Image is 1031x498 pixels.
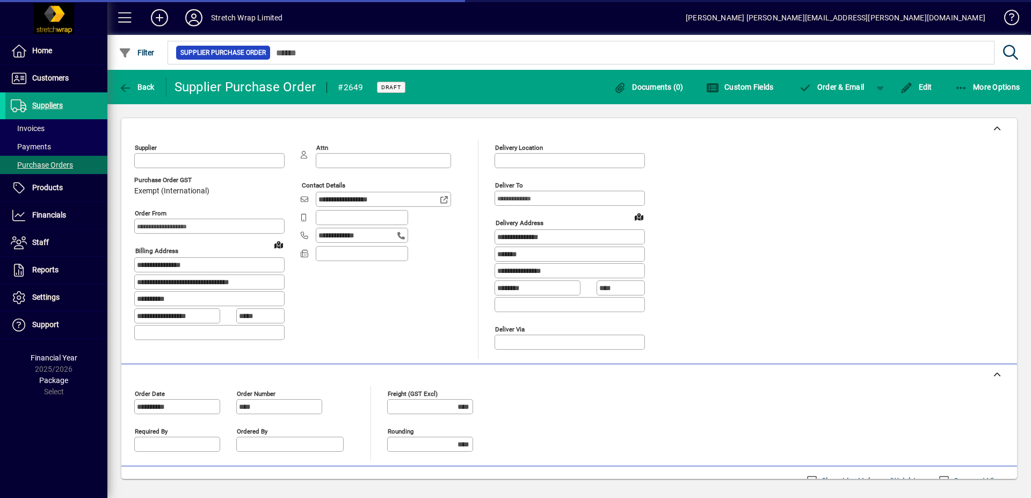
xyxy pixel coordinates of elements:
[5,284,107,311] a: Settings
[135,389,165,397] mat-label: Order date
[32,46,52,55] span: Home
[211,9,283,26] div: Stretch Wrap Limited
[5,38,107,64] a: Home
[495,144,543,151] mat-label: Delivery Location
[11,142,51,151] span: Payments
[116,77,157,97] button: Back
[819,475,920,486] label: Show Line Volumes/Weights
[134,187,209,196] span: Exempt (International)
[5,312,107,338] a: Support
[135,144,157,151] mat-label: Supplier
[237,427,267,435] mat-label: Ordered by
[798,83,864,91] span: Order & Email
[900,83,932,91] span: Edit
[119,48,155,57] span: Filter
[180,47,266,58] span: Supplier Purchase Order
[32,74,69,82] span: Customers
[703,77,776,97] button: Custom Fields
[5,138,107,156] a: Payments
[388,389,438,397] mat-label: Freight (GST excl)
[142,8,177,27] button: Add
[381,84,401,91] span: Draft
[32,238,49,247] span: Staff
[614,83,684,91] span: Documents (0)
[175,78,316,96] div: Supplier Purchase Order
[177,8,211,27] button: Profile
[39,376,68,385] span: Package
[237,389,275,397] mat-label: Order number
[119,83,155,91] span: Back
[134,177,209,184] span: Purchase Order GST
[5,119,107,138] a: Invoices
[270,236,287,253] a: View on map
[32,211,66,219] span: Financials
[5,156,107,174] a: Purchase Orders
[338,79,363,96] div: #2649
[11,161,73,169] span: Purchase Orders
[686,9,985,26] div: [PERSON_NAME] [PERSON_NAME][EMAIL_ADDRESS][PERSON_NAME][DOMAIN_NAME]
[32,293,60,301] span: Settings
[11,124,45,133] span: Invoices
[706,83,774,91] span: Custom Fields
[495,325,525,333] mat-label: Deliver via
[5,175,107,201] a: Products
[952,475,1004,486] label: Compact View
[897,77,935,97] button: Edit
[107,77,166,97] app-page-header-button: Back
[135,210,166,217] mat-label: Order from
[388,427,413,435] mat-label: Rounding
[5,229,107,256] a: Staff
[5,202,107,229] a: Financials
[32,265,59,274] span: Reports
[316,144,328,151] mat-label: Attn
[996,2,1018,37] a: Knowledge Base
[5,65,107,92] a: Customers
[32,320,59,329] span: Support
[32,101,63,110] span: Suppliers
[116,43,157,62] button: Filter
[5,257,107,284] a: Reports
[31,353,77,362] span: Financial Year
[952,77,1023,97] button: More Options
[793,77,869,97] button: Order & Email
[611,77,686,97] button: Documents (0)
[32,183,63,192] span: Products
[135,427,168,435] mat-label: Required by
[495,182,523,189] mat-label: Deliver To
[955,83,1020,91] span: More Options
[630,208,648,225] a: View on map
